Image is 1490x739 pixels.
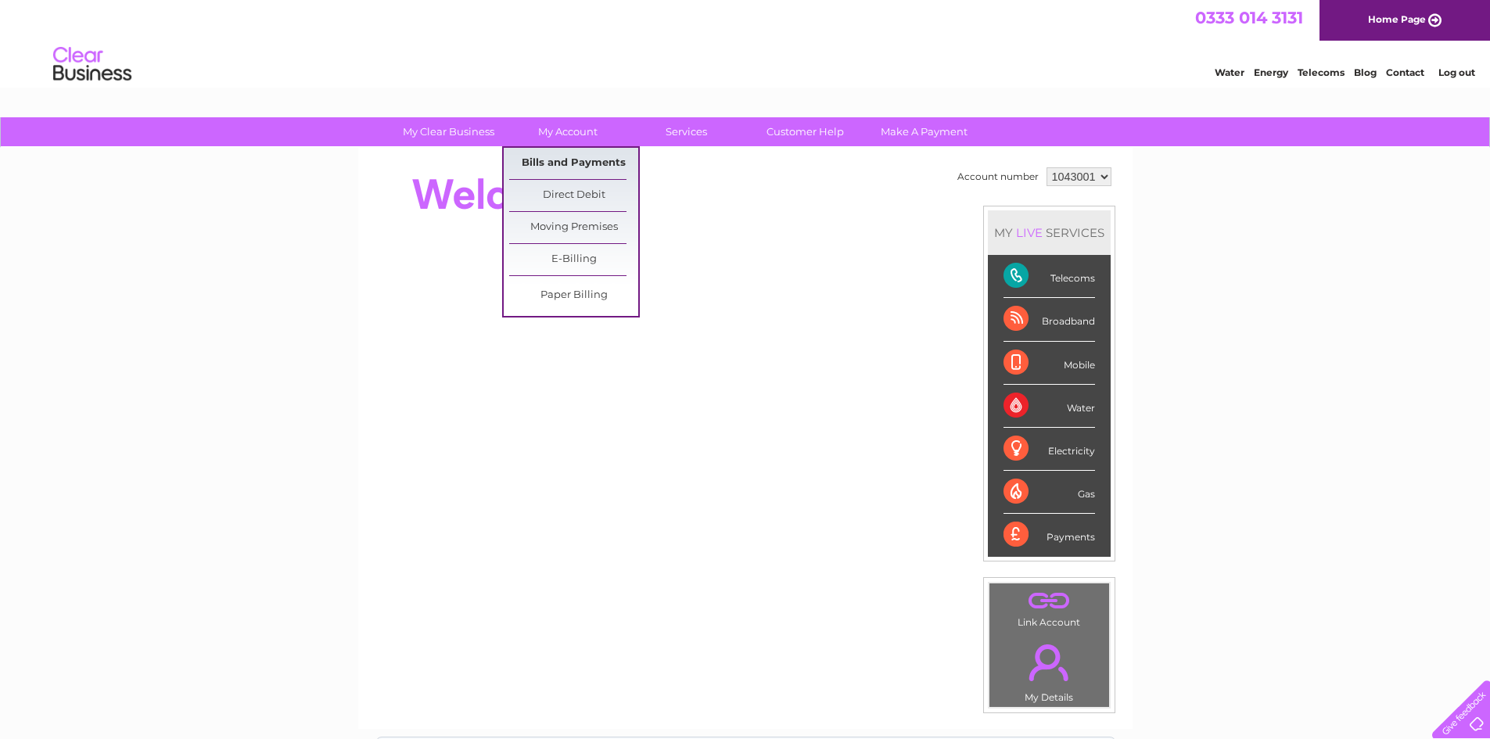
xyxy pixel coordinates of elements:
[509,180,638,211] a: Direct Debit
[622,117,751,146] a: Services
[1354,66,1377,78] a: Blog
[52,41,132,88] img: logo.png
[509,148,638,179] a: Bills and Payments
[989,631,1110,708] td: My Details
[384,117,513,146] a: My Clear Business
[509,280,638,311] a: Paper Billing
[376,9,1115,76] div: Clear Business is a trading name of Verastar Limited (registered in [GEOGRAPHIC_DATA] No. 3667643...
[1004,255,1095,298] div: Telecoms
[503,117,632,146] a: My Account
[993,587,1105,615] a: .
[860,117,989,146] a: Make A Payment
[1438,66,1475,78] a: Log out
[1004,385,1095,428] div: Water
[509,212,638,243] a: Moving Premises
[509,244,638,275] a: E-Billing
[1004,428,1095,471] div: Electricity
[1013,225,1046,240] div: LIVE
[1298,66,1345,78] a: Telecoms
[1215,66,1244,78] a: Water
[953,163,1043,190] td: Account number
[1386,66,1424,78] a: Contact
[1004,514,1095,556] div: Payments
[741,117,870,146] a: Customer Help
[1004,298,1095,341] div: Broadband
[989,583,1110,632] td: Link Account
[993,635,1105,690] a: .
[988,210,1111,255] div: MY SERVICES
[1195,8,1303,27] a: 0333 014 3131
[1254,66,1288,78] a: Energy
[1004,471,1095,514] div: Gas
[1004,342,1095,385] div: Mobile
